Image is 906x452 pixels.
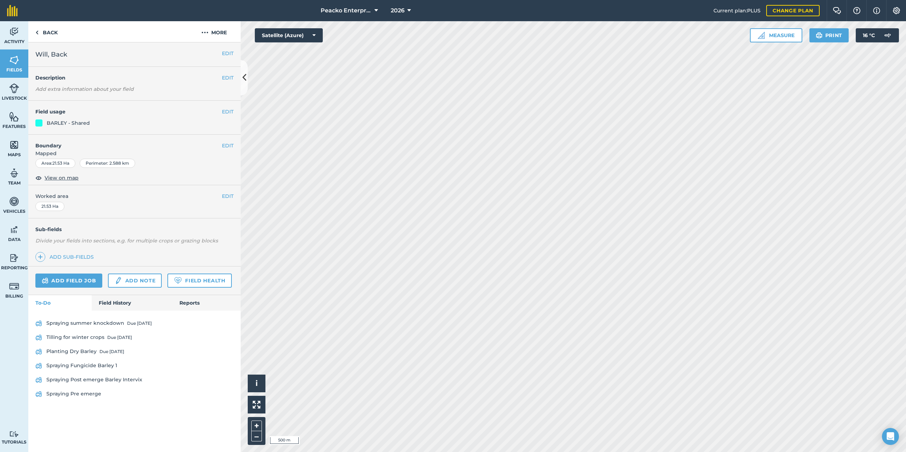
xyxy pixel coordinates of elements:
[47,119,90,127] div: BARLEY - Shared
[856,28,899,42] button: 16 °C
[321,6,372,15] span: Peacko Enterprises
[9,253,19,263] img: svg+xml;base64,PD94bWwgdmVyc2lvbj0iMS4wIiBlbmNvZGluZz0idXRmLTgiPz4KPCEtLSBHZW5lcmF0b3I6IEFkb2JlIE...
[167,274,231,288] a: Field Health
[222,49,234,57] button: EDIT
[35,174,42,182] img: svg+xml;base64,PHN2ZyB4bWxucz0iaHR0cDovL3d3dy53My5vcmcvMjAwMC9zdmciIHdpZHRoPSIxOCIgaGVpZ2h0PSIyNC...
[222,192,234,200] button: EDIT
[188,21,241,42] button: More
[35,174,79,182] button: View on map
[222,74,234,82] button: EDIT
[28,135,222,149] h4: Boundary
[201,28,208,37] img: svg+xml;base64,PHN2ZyB4bWxucz0iaHR0cDovL3d3dy53My5vcmcvMjAwMC9zdmciIHdpZHRoPSIyMCIgaGVpZ2h0PSIyNC...
[35,374,234,386] a: Spraying Post emerge Barley Intervix
[35,252,97,262] a: Add sub-fields
[222,142,234,149] button: EDIT
[35,388,234,400] a: Spraying Pre emerge
[9,281,19,292] img: svg+xml;base64,PD94bWwgdmVyc2lvbj0iMS4wIiBlbmNvZGluZz0idXRmLTgiPz4KPCEtLSBHZW5lcmF0b3I6IEFkb2JlIE...
[35,192,234,200] span: Worked area
[892,7,901,14] img: A cog icon
[253,401,260,409] img: Four arrows, one pointing top left, one top right, one bottom right and the last bottom left
[35,108,222,116] h4: Field usage
[35,274,102,288] a: Add field job
[9,140,19,150] img: svg+xml;base64,PHN2ZyB4bWxucz0iaHR0cDovL3d3dy53My5vcmcvMjAwMC9zdmciIHdpZHRoPSI1NiIgaGVpZ2h0PSI2MC...
[28,295,92,311] a: To-Do
[833,7,841,14] img: Two speech bubbles overlapping with the left bubble in the forefront
[35,28,39,37] img: svg+xml;base64,PHN2ZyB4bWxucz0iaHR0cDovL3d3dy53My5vcmcvMjAwMC9zdmciIHdpZHRoPSI5IiBoZWlnaHQ9IjI0Ii...
[92,295,172,311] a: Field History
[35,319,42,328] img: svg+xml;base64,PD94bWwgdmVyc2lvbj0iMS4wIiBlbmNvZGluZz0idXRmLTgiPz4KPCEtLSBHZW5lcmF0b3I6IEFkb2JlIE...
[99,349,124,354] div: Due [DATE]
[38,253,43,261] img: svg+xml;base64,PHN2ZyB4bWxucz0iaHR0cDovL3d3dy53My5vcmcvMjAwMC9zdmciIHdpZHRoPSIxNCIgaGVpZ2h0PSIyNC...
[881,28,895,42] img: svg+xml;base64,PD94bWwgdmVyc2lvbj0iMS4wIiBlbmNvZGluZz0idXRmLTgiPz4KPCEtLSBHZW5lcmF0b3I6IEFkb2JlIE...
[35,202,64,211] div: 21.53 Ha
[766,5,820,16] a: Change plan
[256,379,258,388] span: i
[42,276,48,285] img: svg+xml;base64,PD94bWwgdmVyc2lvbj0iMS4wIiBlbmNvZGluZz0idXRmLTgiPz4KPCEtLSBHZW5lcmF0b3I6IEFkb2JlIE...
[9,55,19,65] img: svg+xml;base64,PHN2ZyB4bWxucz0iaHR0cDovL3d3dy53My5vcmcvMjAwMC9zdmciIHdpZHRoPSI1NiIgaGVpZ2h0PSI2MC...
[108,274,162,288] a: Add note
[255,28,323,42] button: Satellite (Azure)
[809,28,849,42] button: Print
[80,159,135,168] div: Perimeter : 2.588 km
[35,390,42,398] img: svg+xml;base64,PD94bWwgdmVyc2lvbj0iMS4wIiBlbmNvZGluZz0idXRmLTgiPz4KPCEtLSBHZW5lcmF0b3I6IEFkb2JlIE...
[750,28,802,42] button: Measure
[35,376,42,384] img: svg+xml;base64,PD94bWwgdmVyc2lvbj0iMS4wIiBlbmNvZGluZz0idXRmLTgiPz4KPCEtLSBHZW5lcmF0b3I6IEFkb2JlIE...
[853,7,861,14] img: A question mark icon
[35,49,67,59] span: Will, Back
[35,333,42,342] img: svg+xml;base64,PD94bWwgdmVyc2lvbj0iMS4wIiBlbmNvZGluZz0idXRmLTgiPz4KPCEtLSBHZW5lcmF0b3I6IEFkb2JlIE...
[251,431,262,441] button: –
[28,149,241,157] span: Mapped
[114,276,122,285] img: svg+xml;base64,PD94bWwgdmVyc2lvbj0iMS4wIiBlbmNvZGluZz0idXRmLTgiPz4KPCEtLSBHZW5lcmF0b3I6IEFkb2JlIE...
[251,421,262,431] button: +
[391,6,405,15] span: 2026
[222,108,234,116] button: EDIT
[9,83,19,94] img: svg+xml;base64,PD94bWwgdmVyc2lvbj0iMS4wIiBlbmNvZGluZz0idXRmLTgiPz4KPCEtLSBHZW5lcmF0b3I6IEFkb2JlIE...
[713,7,761,14] span: Current plan : PLUS
[35,332,234,343] a: Tilling for winter cropsDue [DATE]
[35,159,75,168] div: Area : 21.53 Ha
[816,31,822,40] img: svg+xml;base64,PHN2ZyB4bWxucz0iaHR0cDovL3d3dy53My5vcmcvMjAwMC9zdmciIHdpZHRoPSIxOSIgaGVpZ2h0PSIyNC...
[35,347,42,356] img: svg+xml;base64,PD94bWwgdmVyc2lvbj0iMS4wIiBlbmNvZGluZz0idXRmLTgiPz4KPCEtLSBHZW5lcmF0b3I6IEFkb2JlIE...
[9,111,19,122] img: svg+xml;base64,PHN2ZyB4bWxucz0iaHR0cDovL3d3dy53My5vcmcvMjAwMC9zdmciIHdpZHRoPSI1NiIgaGVpZ2h0PSI2MC...
[7,5,18,16] img: fieldmargin Logo
[248,375,265,392] button: i
[35,318,234,329] a: Spraying summer knockdownDue [DATE]
[35,346,234,357] a: Planting Dry BarleyDue [DATE]
[35,237,218,244] em: Divide your fields into sections, e.g. for multiple crops or grazing blocks
[35,86,134,92] em: Add extra information about your field
[9,431,19,438] img: svg+xml;base64,PD94bWwgdmVyc2lvbj0iMS4wIiBlbmNvZGluZz0idXRmLTgiPz4KPCEtLSBHZW5lcmF0b3I6IEFkb2JlIE...
[107,335,132,340] div: Due [DATE]
[9,27,19,37] img: svg+xml;base64,PD94bWwgdmVyc2lvbj0iMS4wIiBlbmNvZGluZz0idXRmLTgiPz4KPCEtLSBHZW5lcmF0b3I6IEFkb2JlIE...
[28,21,65,42] a: Back
[9,196,19,207] img: svg+xml;base64,PD94bWwgdmVyc2lvbj0iMS4wIiBlbmNvZGluZz0idXRmLTgiPz4KPCEtLSBHZW5lcmF0b3I6IEFkb2JlIE...
[9,168,19,178] img: svg+xml;base64,PD94bWwgdmVyc2lvbj0iMS4wIiBlbmNvZGluZz0idXRmLTgiPz4KPCEtLSBHZW5lcmF0b3I6IEFkb2JlIE...
[28,225,241,233] h4: Sub-fields
[758,32,765,39] img: Ruler icon
[45,174,79,182] span: View on map
[863,28,875,42] span: 16 ° C
[9,224,19,235] img: svg+xml;base64,PD94bWwgdmVyc2lvbj0iMS4wIiBlbmNvZGluZz0idXRmLTgiPz4KPCEtLSBHZW5lcmF0b3I6IEFkb2JlIE...
[882,428,899,445] div: Open Intercom Messenger
[35,74,234,82] h4: Description
[35,362,42,370] img: svg+xml;base64,PD94bWwgdmVyc2lvbj0iMS4wIiBlbmNvZGluZz0idXRmLTgiPz4KPCEtLSBHZW5lcmF0b3I6IEFkb2JlIE...
[35,360,234,371] a: Spraying Fungicide Barley 1
[127,321,152,326] div: Due [DATE]
[172,295,241,311] a: Reports
[873,6,880,15] img: svg+xml;base64,PHN2ZyB4bWxucz0iaHR0cDovL3d3dy53My5vcmcvMjAwMC9zdmciIHdpZHRoPSIxNyIgaGVpZ2h0PSIxNy...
